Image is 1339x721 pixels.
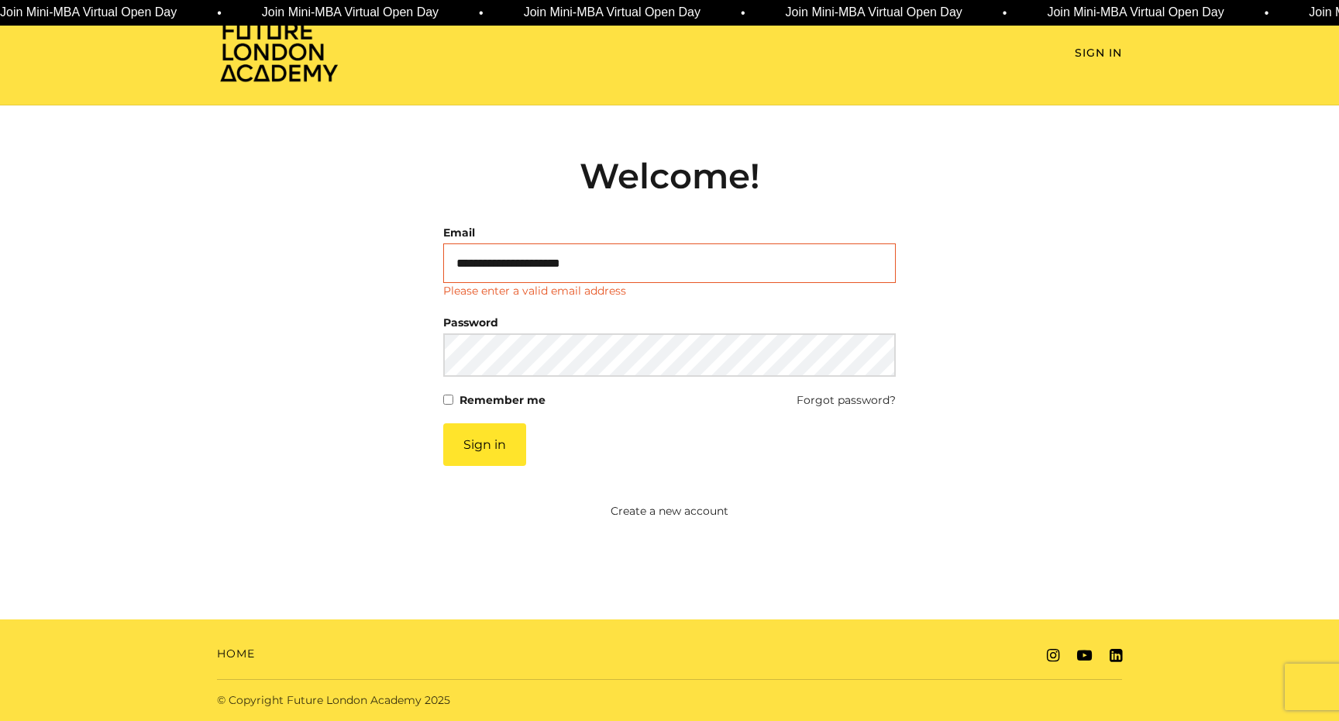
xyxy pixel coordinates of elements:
span: • [212,4,216,22]
button: Sign in [443,423,526,466]
span: • [473,4,478,22]
label: Remember me [460,389,546,411]
span: • [735,4,740,22]
a: Create a new account [368,503,972,519]
a: Sign In [1075,45,1122,61]
span: • [997,4,1002,22]
label: Password [443,312,498,333]
a: Forgot password? [797,389,896,411]
label: Email [443,222,475,243]
div: © Copyright Future London Academy 2025 [205,692,669,709]
span: • [1259,4,1264,22]
img: Home Page [217,20,341,83]
a: Home [217,646,255,662]
p: Please enter a valid email address [443,283,626,299]
h2: Welcome! [443,155,896,197]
